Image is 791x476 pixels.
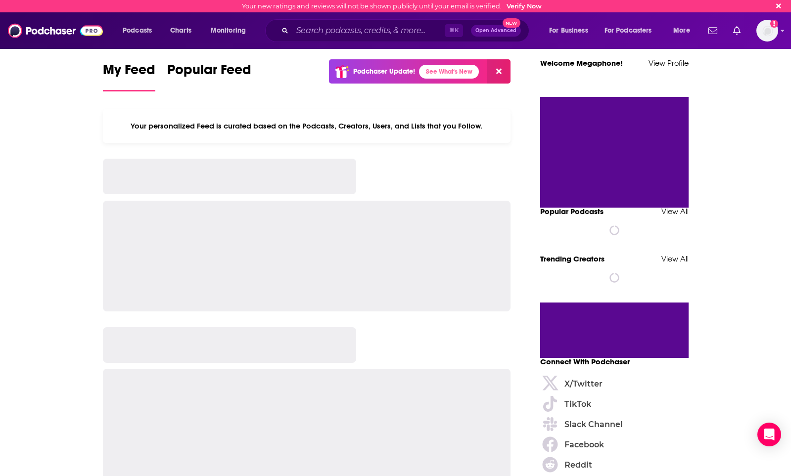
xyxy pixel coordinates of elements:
a: Trending Creators [540,254,605,263]
div: Open Intercom Messenger [757,423,781,446]
img: User Profile [756,20,778,42]
span: Podcasts [123,24,152,38]
a: Show notifications dropdown [704,22,721,39]
span: Logged in as MegaphoneSupport [756,20,778,42]
span: ⌘ K [445,24,463,37]
span: For Business [549,24,588,38]
p: Podchaser Update! [353,67,415,76]
a: Welcome Megaphone! [540,58,623,68]
button: open menu [598,23,666,39]
a: Facebook [540,436,689,453]
button: open menu [542,23,601,39]
span: More [673,24,690,38]
button: open menu [666,23,702,39]
a: TikTok [540,396,689,412]
span: Popular Feed [167,61,251,84]
a: See What's New [419,65,479,79]
span: X/Twitter [564,380,603,388]
span: Slack Channel [564,421,623,429]
div: Your new ratings and reviews will not be shown publicly until your email is verified. [242,2,542,10]
img: Podchaser - Follow, Share and Rate Podcasts [8,21,103,40]
span: Facebook [564,441,604,449]
div: Search podcasts, credits, & more... [275,19,539,42]
span: Reddit [564,461,592,469]
div: Your personalized Feed is curated based on the Podcasts, Creators, Users, and Lists that you Follow. [103,109,511,143]
span: Monitoring [211,24,246,38]
a: Popular Feed [167,61,251,91]
a: Slack Channel [540,416,689,433]
input: Search podcasts, credits, & more... [292,23,445,39]
a: View Profile [649,58,689,68]
span: Connect With Podchaser [540,357,630,366]
a: View All [661,254,689,263]
a: View All [661,207,689,216]
button: Open AdvancedNew [471,25,521,37]
a: X/Twitter [540,376,689,392]
span: New [503,18,520,28]
a: Reddit [540,457,689,473]
a: Show notifications dropdown [729,22,744,39]
svg: Email not verified [770,20,778,28]
a: Verify Now [507,2,542,10]
a: My Feed [103,61,155,91]
span: My Feed [103,61,155,84]
button: open menu [204,23,259,39]
span: For Podcasters [605,24,652,38]
button: open menu [116,23,165,39]
a: Charts [164,23,197,39]
span: Open Advanced [475,28,516,33]
a: Popular Podcasts [540,207,604,216]
span: Charts [170,24,191,38]
button: Show profile menu [756,20,778,42]
span: TikTok [564,400,591,408]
